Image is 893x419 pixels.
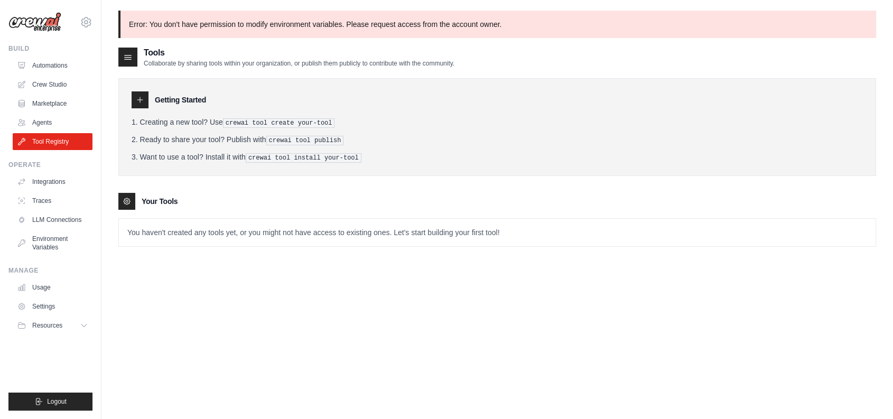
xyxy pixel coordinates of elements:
h3: Getting Started [155,95,206,105]
a: LLM Connections [13,211,92,228]
div: Widget de chat [840,368,893,419]
a: Marketplace [13,95,92,112]
a: Traces [13,192,92,209]
a: Tool Registry [13,133,92,150]
a: Agents [13,114,92,131]
a: Crew Studio [13,76,92,93]
div: Operate [8,161,92,169]
a: Usage [13,279,92,296]
a: Environment Variables [13,230,92,256]
p: Collaborate by sharing tools within your organization, or publish them publicly to contribute wit... [144,59,454,68]
button: Logout [8,393,92,411]
span: Resources [32,321,62,330]
button: Resources [13,317,92,334]
li: Ready to share your tool? Publish with [132,134,863,145]
p: You haven't created any tools yet, or you might not have access to existing ones. Let's start bui... [119,219,876,246]
h2: Tools [144,46,454,59]
li: Creating a new tool? Use [132,117,863,128]
h3: Your Tools [142,196,178,207]
pre: crewai tool publish [266,136,344,145]
div: Manage [8,266,92,275]
a: Automations [13,57,92,74]
img: Logo [8,12,61,32]
li: Want to use a tool? Install it with [132,152,863,163]
div: Build [8,44,92,53]
iframe: Chat Widget [840,368,893,419]
span: Logout [47,397,67,406]
a: Integrations [13,173,92,190]
pre: crewai tool install your-tool [246,153,361,163]
pre: crewai tool create your-tool [223,118,335,128]
p: Error: You don't have permission to modify environment variables. Please request access from the ... [118,11,876,38]
a: Settings [13,298,92,315]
